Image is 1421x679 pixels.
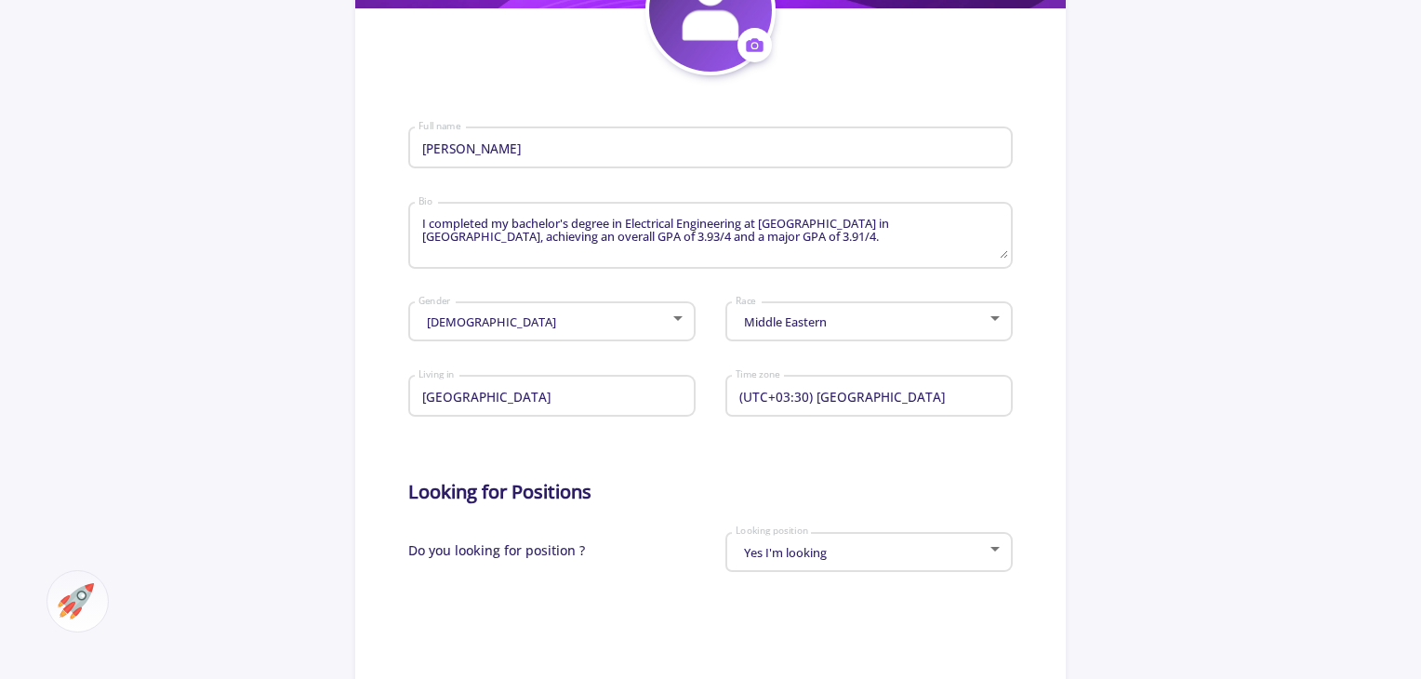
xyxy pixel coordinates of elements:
[408,481,1012,503] h5: Looking for Positions
[739,544,827,561] span: Yes I'm looking
[408,526,585,592] span: Do you looking for position ?
[739,313,827,330] span: Middle Eastern
[58,583,94,619] img: ac-market
[422,313,556,330] span: [DEMOGRAPHIC_DATA]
